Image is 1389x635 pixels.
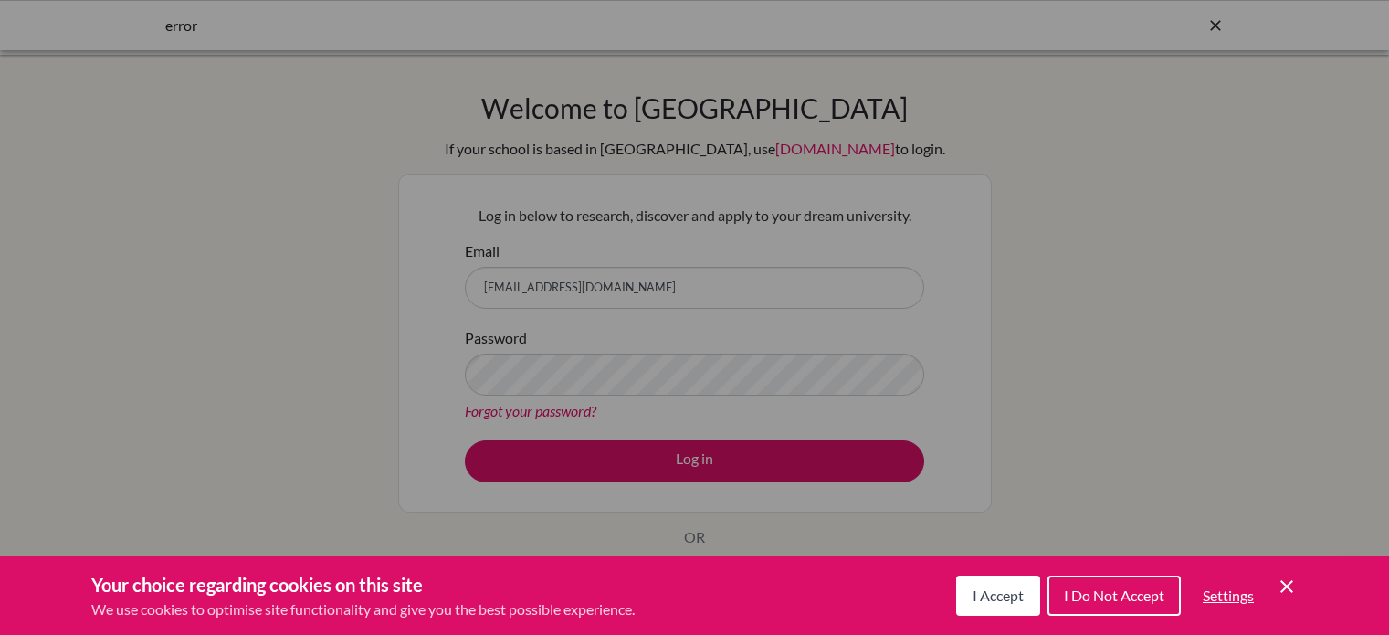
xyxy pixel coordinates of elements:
span: Settings [1203,587,1254,604]
button: Save and close [1276,576,1298,598]
p: We use cookies to optimise site functionality and give you the best possible experience. [91,598,635,620]
button: Settings [1188,577,1268,614]
button: I Accept [956,576,1040,616]
span: I Do Not Accept [1064,587,1164,604]
h3: Your choice regarding cookies on this site [91,571,635,598]
button: I Do Not Accept [1047,576,1181,616]
span: I Accept [973,587,1024,604]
